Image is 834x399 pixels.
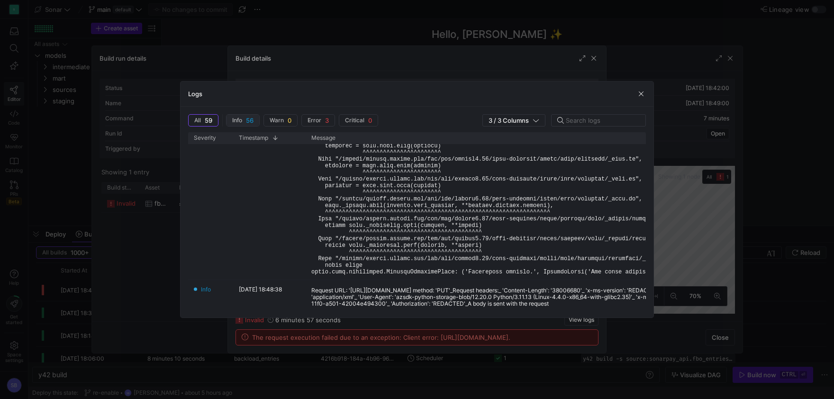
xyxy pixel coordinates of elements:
[339,114,378,127] button: Critical0
[301,114,335,127] button: Error3
[246,117,254,124] span: 56
[345,117,364,124] span: Critical
[325,117,329,124] span: 3
[188,114,218,127] button: All59
[482,114,545,127] button: 3 / 3 Columns
[232,117,242,124] span: Info
[239,135,268,141] span: Timestamp
[270,117,284,124] span: Warn
[194,117,201,124] span: All
[201,284,211,294] span: Info
[239,284,282,294] y42-timestamp-cell-renderer: [DATE] 18:48:38
[226,114,260,127] button: Info56
[489,117,533,124] span: 3 / 3 Columns
[205,117,212,124] span: 59
[566,117,638,124] input: Search logs
[311,135,335,141] span: Message
[288,117,291,124] span: 0
[263,114,298,127] button: Warn0
[368,117,372,124] span: 0
[311,287,824,307] div: Request URL: '[URL][DOMAIN_NAME] method: 'PUT'_Request headers:_ 'Content-Length': '38006680'_ 'x...
[308,117,321,124] span: Error
[188,90,202,98] h3: Logs
[194,135,216,141] span: Severity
